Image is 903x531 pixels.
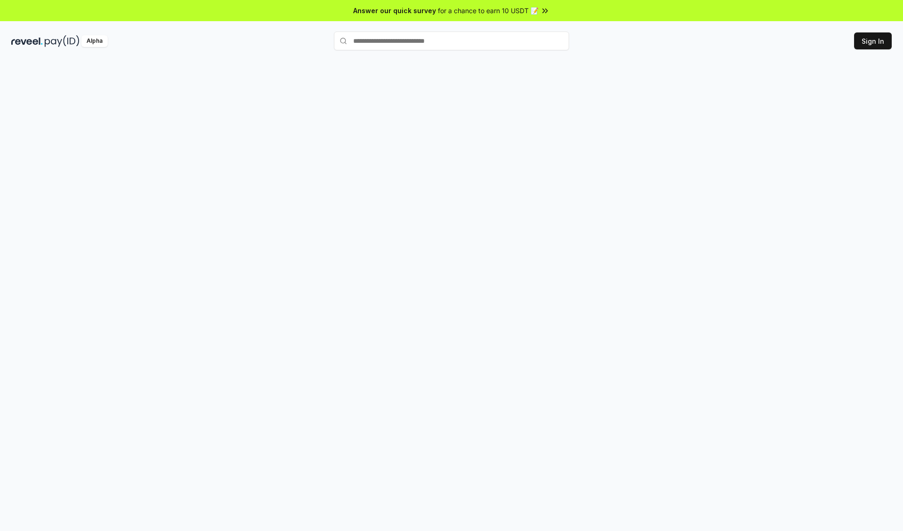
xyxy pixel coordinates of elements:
span: for a chance to earn 10 USDT 📝 [438,6,539,16]
img: pay_id [45,35,79,47]
button: Sign In [854,32,892,49]
div: Alpha [81,35,108,47]
span: Answer our quick survey [353,6,436,16]
img: reveel_dark [11,35,43,47]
